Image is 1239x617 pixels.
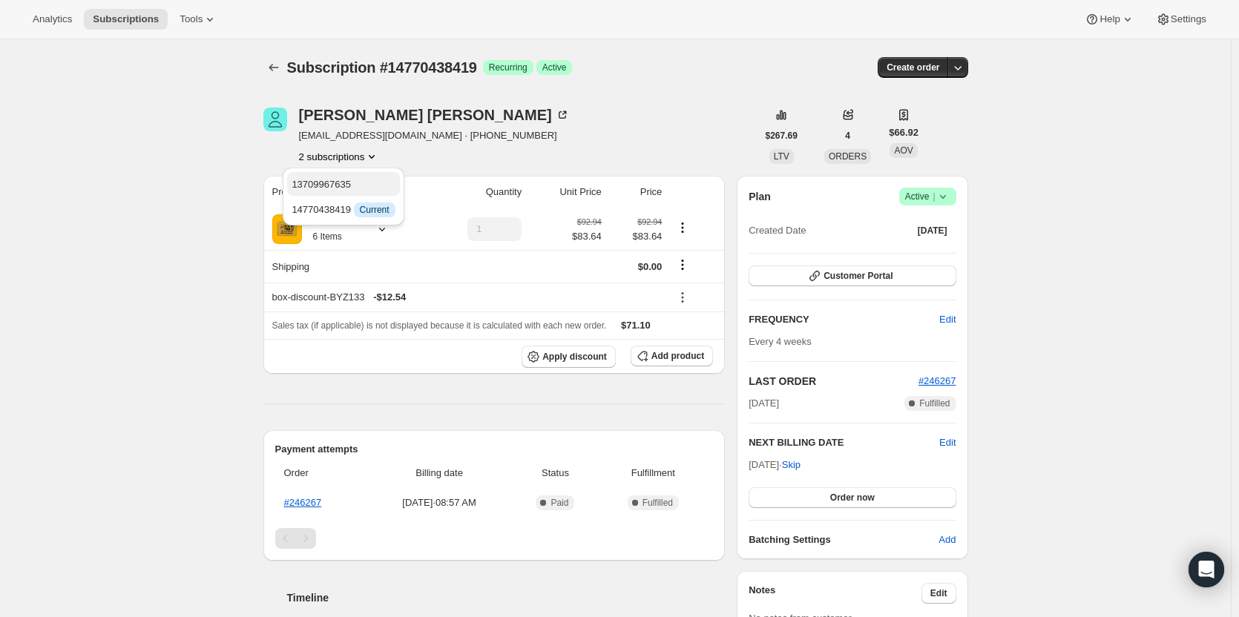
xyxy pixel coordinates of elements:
button: Order now [749,487,956,508]
span: Edit [939,312,956,327]
h2: LAST ORDER [749,374,918,389]
span: 13709967635 [292,179,351,190]
button: Product actions [299,149,380,164]
span: Recurring [489,62,528,73]
h6: Batching Settings [749,532,939,547]
span: Apply discount [542,351,607,363]
button: Subscriptions [84,9,168,30]
button: Subscriptions [263,57,284,78]
span: [EMAIL_ADDRESS][DOMAIN_NAME] · [PHONE_NUMBER] [299,128,570,143]
button: Skip [773,453,809,477]
span: Fulfilled [642,497,673,509]
span: 14770438419 [292,204,395,215]
span: Edit [930,587,947,599]
span: Help [1100,13,1120,25]
button: Edit [930,308,964,331]
span: $267.69 [766,130,798,142]
span: Subscriptions [93,13,159,25]
button: Help [1076,9,1143,30]
button: Analytics [24,9,81,30]
th: Quantity [427,176,526,208]
span: $66.92 [889,125,918,140]
h2: Plan [749,189,771,204]
th: Product [263,176,427,208]
span: LTV [774,151,789,162]
span: Fulfillment [602,466,705,481]
button: Apply discount [522,346,616,368]
span: $83.64 [611,229,663,244]
span: ORDERS [829,151,867,162]
span: [DATE] · [749,459,801,470]
button: 4 [836,125,859,146]
span: Created Date [749,223,806,238]
span: AOV [894,145,913,156]
div: box-discount-BYZ133 [272,290,663,305]
a: #246267 [284,497,322,508]
span: Analytics [33,13,72,25]
span: Settings [1171,13,1206,25]
span: Sales tax (if applicable) is not displayed because it is calculated with each new order. [272,320,607,331]
span: [DATE] [918,225,947,237]
button: Shipping actions [671,257,694,273]
th: Shipping [263,250,427,283]
button: Customer Portal [749,265,956,286]
button: Edit [921,583,956,604]
span: Add [939,532,956,547]
button: Add product [631,346,713,366]
span: Skip [782,458,801,472]
button: #246267 [918,374,956,389]
th: Unit Price [526,176,606,208]
button: Tools [171,9,226,30]
h3: Notes [749,583,921,604]
span: Billing date [370,466,509,481]
span: Status [517,466,593,481]
button: Product actions [671,220,694,236]
div: [PERSON_NAME] [PERSON_NAME] [299,108,570,122]
th: Order [275,457,366,489]
nav: Pagination [275,528,714,549]
span: Tools [180,13,203,25]
span: Active [542,62,567,73]
span: Paid [551,497,568,509]
span: [DATE] [749,396,779,411]
h2: Timeline [287,590,726,605]
span: $71.10 [621,320,651,331]
img: product img [272,214,302,244]
button: 14770438419 InfoCurrent [287,197,399,221]
a: #246267 [918,375,956,386]
span: Active [905,189,950,204]
span: Every 4 weeks [749,336,812,347]
div: Open Intercom Messenger [1189,552,1224,587]
button: 13709967635 [287,172,399,196]
small: $92.94 [637,217,662,226]
button: Create order [878,57,948,78]
span: Christina Takacs [263,108,287,131]
span: Add product [651,350,704,362]
span: $0.00 [638,261,663,272]
h2: Payment attempts [275,442,714,457]
th: Price [606,176,667,208]
h2: NEXT BILLING DATE [749,435,939,450]
button: Edit [939,435,956,450]
span: $83.64 [572,229,602,244]
button: Add [930,528,964,552]
span: [DATE] · 08:57 AM [370,495,509,510]
button: $267.69 [757,125,806,146]
span: Fulfilled [919,397,950,409]
span: | [933,191,935,202]
button: Settings [1147,9,1215,30]
h2: FREQUENCY [749,312,939,327]
span: 4 [845,130,850,142]
span: - $12.54 [373,290,406,305]
span: Subscription #14770438419 [287,59,477,76]
span: Current [360,204,390,216]
span: Create order [887,62,939,73]
span: Order now [830,492,875,504]
small: $92.94 [577,217,602,226]
span: Customer Portal [824,270,893,282]
button: [DATE] [909,220,956,241]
